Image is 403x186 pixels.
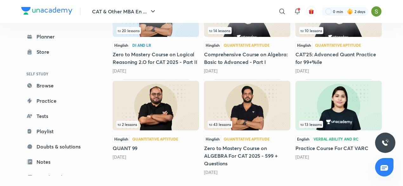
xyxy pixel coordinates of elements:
[21,171,95,183] a: Free live classes
[21,125,95,138] a: Playlist
[132,137,178,141] div: Quantitative Aptitude
[204,68,290,74] div: 24 days ago
[295,81,382,130] img: Thumbnail
[299,27,378,34] div: infosection
[113,81,199,130] img: Thumbnail
[209,29,230,32] span: 14 lessons
[204,79,290,175] div: Zero to Mastery Course on ALGEBRA For CAT 2025 - 599 + Questions
[116,121,195,128] div: left
[21,68,95,79] h6: SELF STUDY
[314,137,358,141] div: Verbal Ability and RC
[295,79,382,175] div: Practice Course For CAT VARC
[208,27,287,34] div: left
[113,42,130,49] span: Hinglish
[113,51,199,66] h5: Zero to Mastery Course on Logical Reasoning 2.O for CAT 2025 - Part II
[347,8,353,15] img: streak
[299,121,378,128] div: infosection
[208,27,287,34] div: infocontainer
[204,135,221,142] span: Hinglish
[21,110,95,122] a: Tests
[295,154,382,160] div: 1 month ago
[21,45,95,58] a: Store
[118,122,137,126] span: 2 lessons
[113,144,199,152] h5: QUANT 99
[116,121,195,128] div: infocontainer
[113,154,199,160] div: 1 month ago
[113,135,130,142] span: Hinglish
[113,79,199,175] div: QUANT 99
[208,121,287,128] div: left
[308,9,314,14] img: avatar
[299,121,378,128] div: left
[21,7,72,15] img: Company Logo
[132,43,151,47] div: DI and LR
[295,144,382,152] h5: Practice Course For CAT VARC
[204,81,290,130] img: Thumbnail
[295,135,311,142] span: English
[113,68,199,74] div: 4 days ago
[371,6,382,17] img: Samridhi Vij
[36,48,53,56] div: Store
[315,43,361,47] div: Quantitative Aptitude
[299,27,378,34] div: left
[301,29,322,32] span: 10 lessons
[224,43,269,47] div: Quantitative Aptitude
[306,6,316,17] button: avatar
[204,42,221,49] span: Hinglish
[299,27,378,34] div: infocontainer
[116,27,195,34] div: left
[295,51,382,66] h5: CAT’25: Advanced Quant Practice for 99+%ile
[21,155,95,168] a: Notes
[116,27,195,34] div: infosection
[116,121,195,128] div: infosection
[295,42,313,49] span: Hinglish
[21,30,95,43] a: Planner
[301,122,322,126] span: 13 lessons
[208,121,287,128] div: infosection
[21,79,95,92] a: Browse
[295,68,382,74] div: 24 days ago
[208,27,287,34] div: infosection
[204,51,290,66] h5: Comprehensive Course on Algebra: Basic to Advanced - Part I
[209,122,231,126] span: 43 lessons
[21,140,95,153] a: Doubts & solutions
[21,94,95,107] a: Practice
[88,5,161,18] button: CAT & Other MBA En ...
[299,121,378,128] div: infocontainer
[381,139,389,147] img: ttu
[224,137,269,141] div: Quantitative Aptitude
[208,121,287,128] div: infocontainer
[204,169,290,176] div: 1 month ago
[21,7,72,16] a: Company Logo
[118,29,140,32] span: 20 lessons
[116,27,195,34] div: infocontainer
[204,144,290,167] h5: Zero to Mastery Course on ALGEBRA For CAT 2025 - 599 + Questions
